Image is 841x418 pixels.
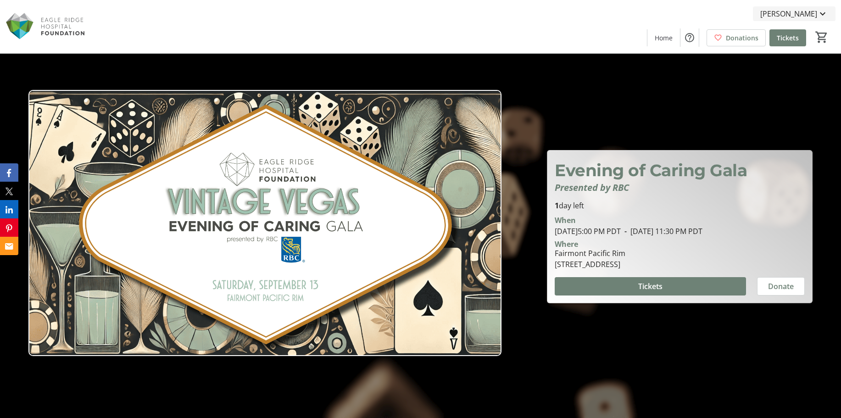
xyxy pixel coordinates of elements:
[647,29,680,46] a: Home
[777,33,799,43] span: Tickets
[555,248,625,259] div: Fairmont Pacific Rim
[555,160,747,180] span: Evening of Caring Gala
[555,259,625,270] div: [STREET_ADDRESS]
[655,33,673,43] span: Home
[726,33,758,43] span: Donations
[621,226,630,236] span: -
[555,215,576,226] div: When
[707,29,766,46] a: Donations
[638,281,663,292] span: Tickets
[813,29,830,45] button: Cart
[760,8,817,19] span: [PERSON_NAME]
[555,277,746,295] button: Tickets
[555,226,621,236] span: [DATE] 5:00 PM PDT
[768,281,794,292] span: Donate
[621,226,702,236] span: [DATE] 11:30 PM PDT
[28,90,501,356] img: Campaign CTA Media Photo
[555,200,805,211] p: day left
[555,181,629,194] em: Presented by RBC
[680,28,699,47] button: Help
[555,240,578,248] div: Where
[757,277,805,295] button: Donate
[769,29,806,46] a: Tickets
[753,6,835,21] button: [PERSON_NAME]
[555,201,559,211] span: 1
[6,4,87,50] img: Eagle Ridge Hospital Foundation's Logo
